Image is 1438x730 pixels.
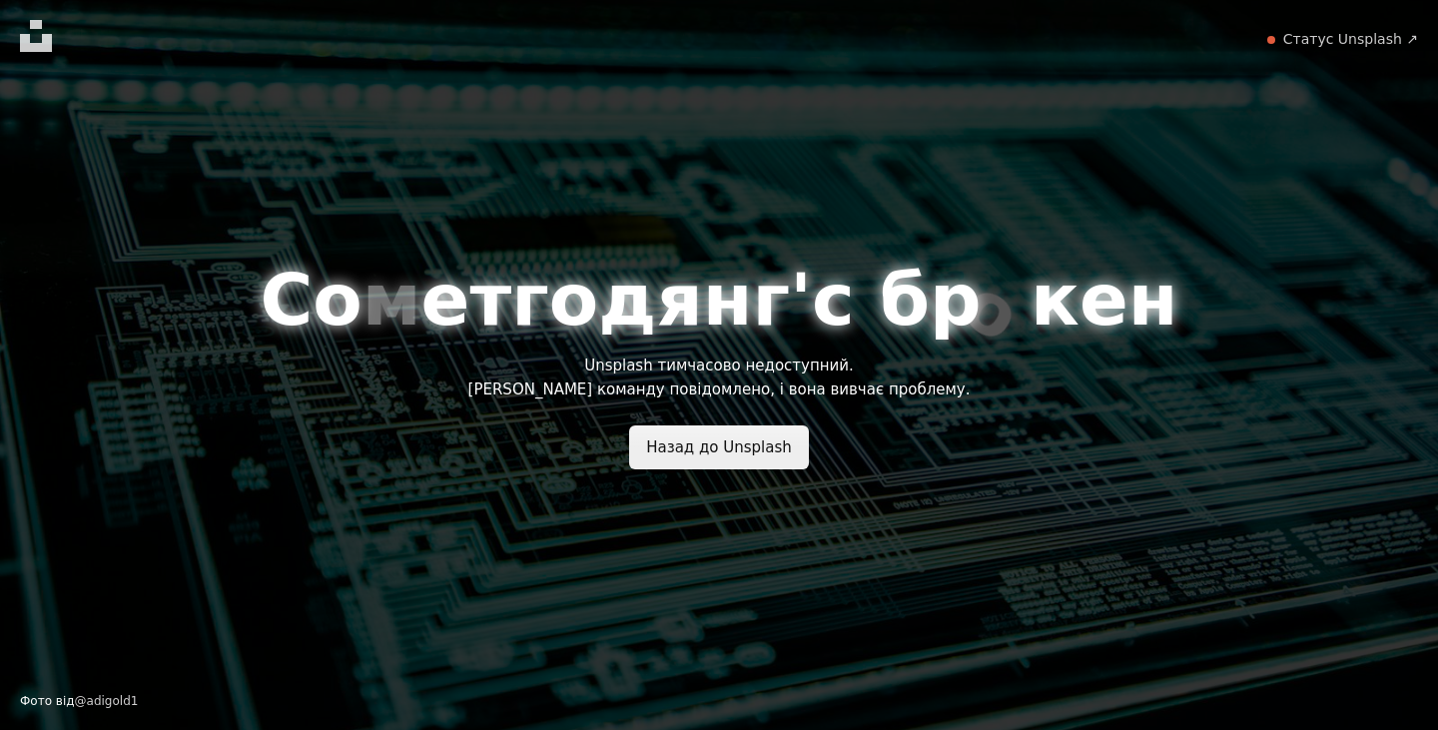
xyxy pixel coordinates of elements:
[469,258,511,342] font: т
[812,258,855,342] font: с
[880,258,930,342] font: б
[511,258,656,342] font: год
[1283,30,1418,50] a: Статус Unsplash ↗
[260,262,1177,338] h1: Щось зламалося
[421,258,470,342] font: е
[790,258,812,342] font: '
[362,258,421,342] font: м
[752,258,790,342] font: г
[1079,258,1128,342] font: е
[948,261,1035,358] font: о
[75,694,139,708] a: @adigold1
[629,425,809,469] a: Назад до Unsplash
[1128,258,1178,342] font: н
[646,438,792,456] font: Назад до Unsplash
[313,258,361,342] font: о
[1406,31,1418,47] font: ↗
[20,694,75,708] font: Фото від
[468,380,971,398] font: [PERSON_NAME] команду повідомлено, і вона вивчає проблему.
[260,258,313,342] font: С
[1031,258,1079,342] font: к
[584,357,854,374] font: Unsplash тимчасово недоступний.
[703,258,753,342] font: н
[1283,31,1402,47] font: Статус Unsplash
[930,258,982,342] font: р
[656,258,702,342] font: я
